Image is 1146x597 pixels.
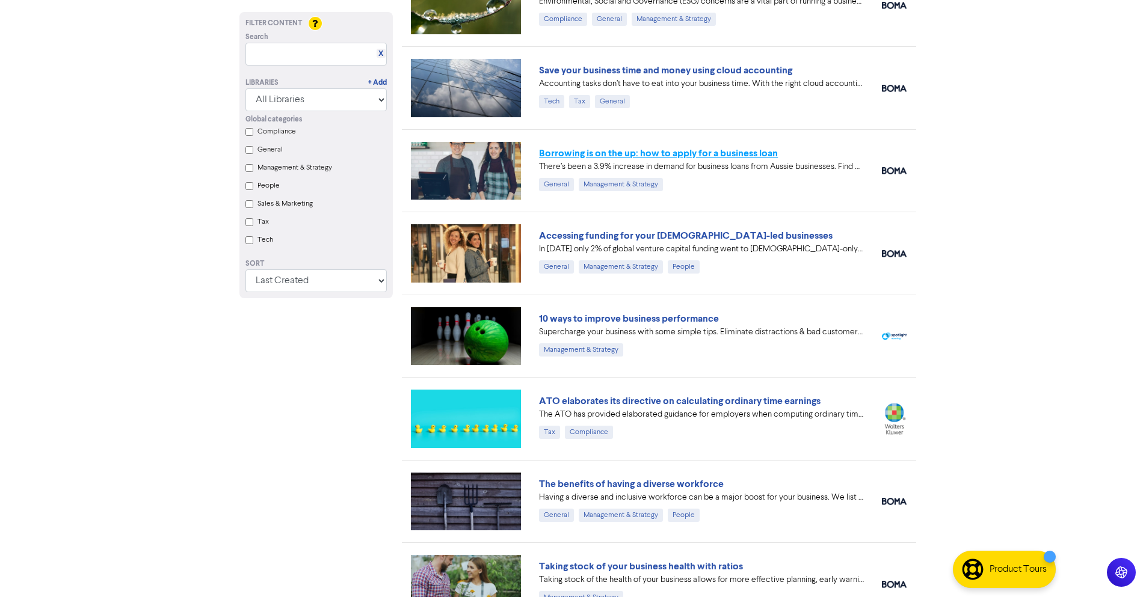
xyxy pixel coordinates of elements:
[539,64,792,76] a: Save your business time and money using cloud accounting
[539,13,587,26] div: Compliance
[882,581,907,588] img: boma_accounting
[539,147,778,159] a: Borrowing is on the up: how to apply for a business loan
[539,230,833,242] a: Accessing funding for your [DEMOGRAPHIC_DATA]-led businesses
[539,313,719,325] a: 10 ways to improve business performance
[539,491,864,504] div: Having a diverse and inclusive workforce can be a major boost for your business. We list four of ...
[539,78,864,90] div: Accounting tasks don’t have to eat into your business time. With the right cloud accounting softw...
[539,408,864,421] div: The ATO has provided elaborated guidance for employers when computing ordinary time earnings for ...
[579,178,663,191] div: Management & Strategy
[257,126,296,137] label: Compliance
[882,250,907,257] img: boma
[257,180,280,191] label: People
[882,498,907,505] img: boma
[539,161,864,173] div: There’s been a 3.9% increase in demand for business loans from Aussie businesses. Find out the be...
[539,343,623,357] div: Management & Strategy
[595,95,630,108] div: General
[569,95,590,108] div: Tax
[539,478,724,490] a: The benefits of having a diverse workforce
[245,114,387,125] div: Global categories
[257,234,273,245] label: Tech
[539,178,574,191] div: General
[882,2,907,9] img: boma
[539,509,574,522] div: General
[539,426,560,439] div: Tax
[378,49,383,58] a: X
[882,167,907,174] img: boma
[257,162,332,173] label: Management & Strategy
[1086,539,1146,597] iframe: Chat Widget
[539,326,864,338] div: Supercharge your business with some simple tips. Eliminate distractions & bad customers, get a pl...
[882,85,907,92] img: boma_accounting
[245,259,387,269] div: Sort
[882,403,907,435] img: wolters_kluwer
[539,395,821,407] a: ATO elaborates its directive on calculating ordinary time earnings
[257,198,313,209] label: Sales & Marketing
[245,78,279,88] div: Libraries
[245,32,268,43] span: Search
[592,13,627,26] div: General
[668,509,700,522] div: People
[579,509,663,522] div: Management & Strategy
[245,18,387,29] div: Filter Content
[565,426,613,439] div: Compliance
[882,332,907,340] img: spotlight
[632,13,716,26] div: Management & Strategy
[539,243,864,256] div: In 2024 only 2% of global venture capital funding went to female-only founding teams. We highligh...
[368,78,387,88] a: + Add
[539,560,743,572] a: Taking stock of your business health with ratios
[257,144,283,155] label: General
[539,260,574,274] div: General
[539,95,564,108] div: Tech
[668,260,700,274] div: People
[539,574,864,586] div: Taking stock of the health of your business allows for more effective planning, early warning abo...
[579,260,663,274] div: Management & Strategy
[257,216,269,227] label: Tax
